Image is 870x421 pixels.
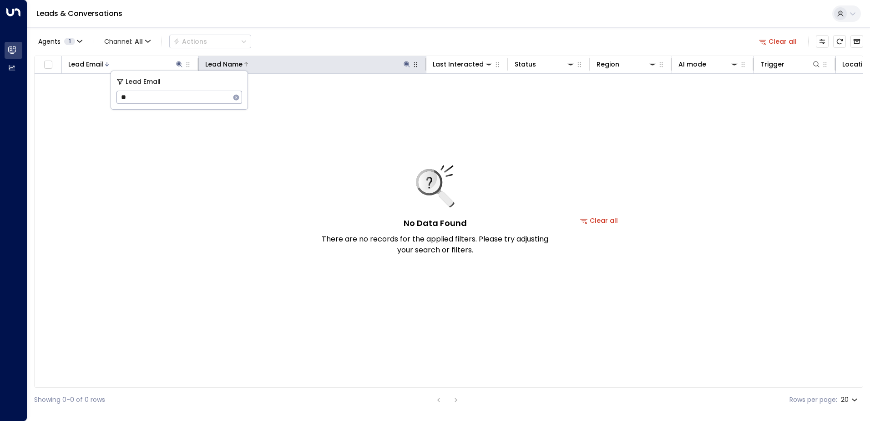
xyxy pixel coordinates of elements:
[42,59,54,71] span: Toggle select all
[36,8,122,19] a: Leads & Conversations
[321,234,549,256] p: There are no records for the applied filters. Please try adjusting your search or filters.
[678,59,706,70] div: AI mode
[404,217,467,229] h5: No Data Found
[64,38,75,45] span: 1
[135,38,143,45] span: All
[205,59,411,70] div: Lead Name
[38,38,61,45] span: Agents
[760,59,821,70] div: Trigger
[816,35,829,48] button: Customize
[34,395,105,405] div: Showing 0-0 of 0 rows
[755,35,801,48] button: Clear all
[760,59,784,70] div: Trigger
[433,59,493,70] div: Last Interacted
[34,35,86,48] button: Agents1
[515,59,536,70] div: Status
[515,59,575,70] div: Status
[850,35,863,48] button: Archived Leads
[597,59,619,70] div: Region
[833,35,846,48] span: Refresh
[68,59,184,70] div: Lead Email
[577,214,622,227] button: Clear all
[169,35,251,48] button: Actions
[68,59,103,70] div: Lead Email
[169,35,251,48] div: Button group with a nested menu
[678,59,739,70] div: AI mode
[101,35,154,48] span: Channel:
[597,59,657,70] div: Region
[126,77,161,87] span: Lead Email
[205,59,243,70] div: Lead Name
[789,395,837,405] label: Rows per page:
[101,35,154,48] button: Channel:All
[433,59,484,70] div: Last Interacted
[433,394,462,406] nav: pagination navigation
[173,37,207,46] div: Actions
[841,393,860,406] div: 20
